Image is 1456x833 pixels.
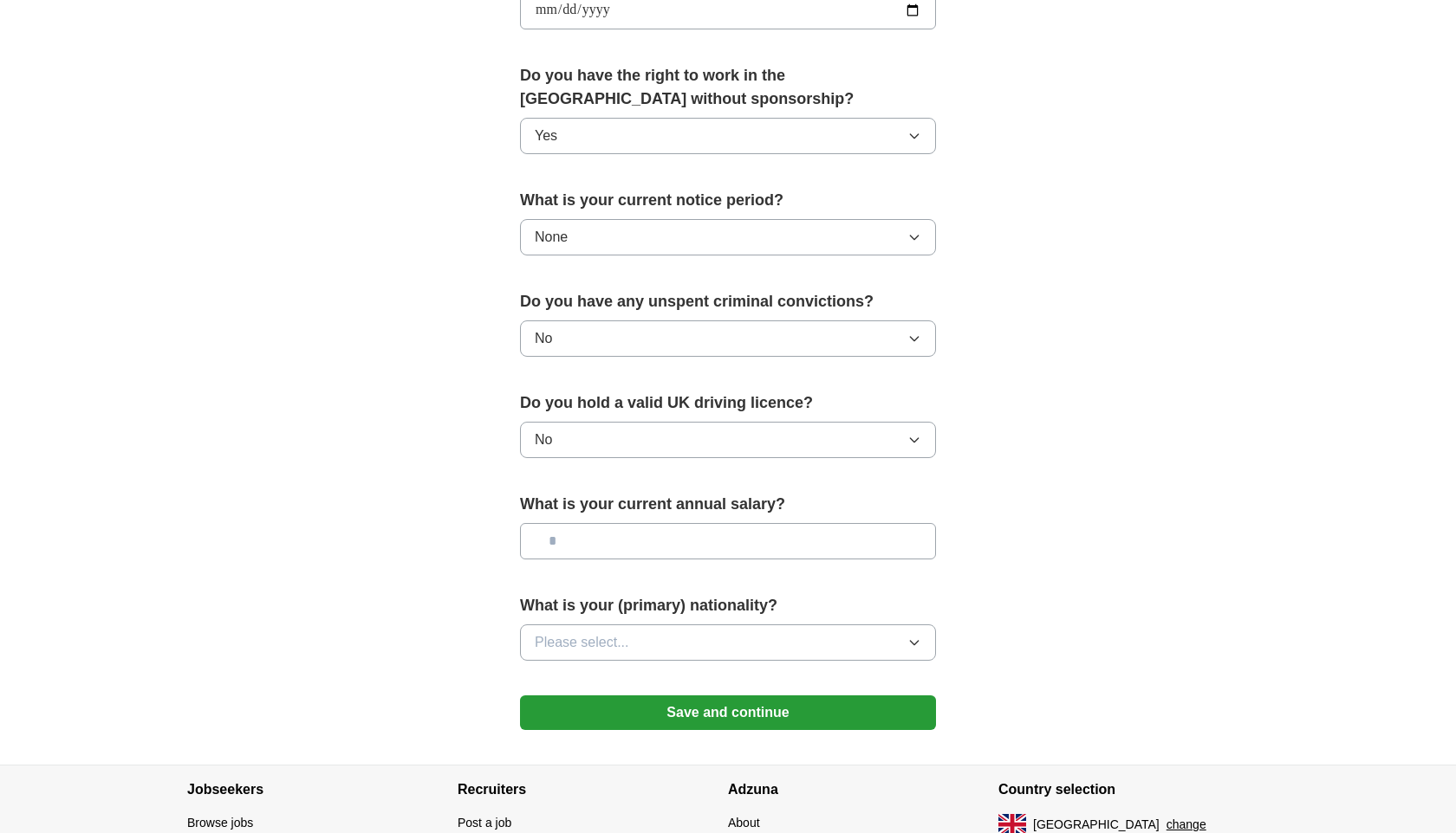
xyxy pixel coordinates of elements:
button: No [520,320,936,357]
label: What is your current annual salary? [520,493,936,516]
button: Please select... [520,624,936,661]
label: Do you have the right to work in the [GEOGRAPHIC_DATA] without sponsorship? [520,64,936,111]
button: Yes [520,118,936,154]
a: About [728,816,760,830]
span: Please select... [535,632,629,653]
button: No [520,422,936,458]
button: Save and continue [520,695,936,730]
span: Yes [535,126,557,146]
label: What is your current notice period? [520,189,936,212]
span: None [535,227,568,248]
h4: Country selection [998,765,1269,814]
a: Post a job [458,816,511,830]
span: No [535,429,552,450]
button: None [520,219,936,255]
a: Browse jobs [187,816,253,830]
span: No [535,328,552,349]
label: What is your (primary) nationality? [520,594,936,617]
label: Do you have any unspent criminal convictions? [520,290,936,313]
label: Do you hold a valid UK driving licence? [520,391,936,415]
